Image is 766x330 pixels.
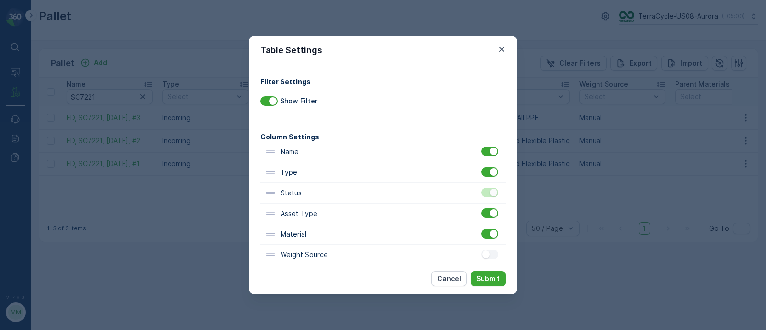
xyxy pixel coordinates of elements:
[260,224,506,245] div: Material
[476,274,500,284] p: Submit
[260,142,506,162] div: Name
[260,204,506,224] div: Asset Type
[471,271,506,286] button: Submit
[260,77,506,87] h4: Filter Settings
[281,188,302,198] p: Status
[260,132,506,142] h4: Column Settings
[281,229,306,239] p: Material
[431,271,467,286] button: Cancel
[281,168,297,177] p: Type
[260,245,506,265] div: Weight Source
[260,44,322,57] p: Table Settings
[260,162,506,183] div: Type
[260,183,506,204] div: Status
[281,209,317,218] p: Asset Type
[280,96,317,106] p: Show Filter
[281,250,328,260] p: Weight Source
[437,274,461,284] p: Cancel
[281,147,299,157] p: Name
